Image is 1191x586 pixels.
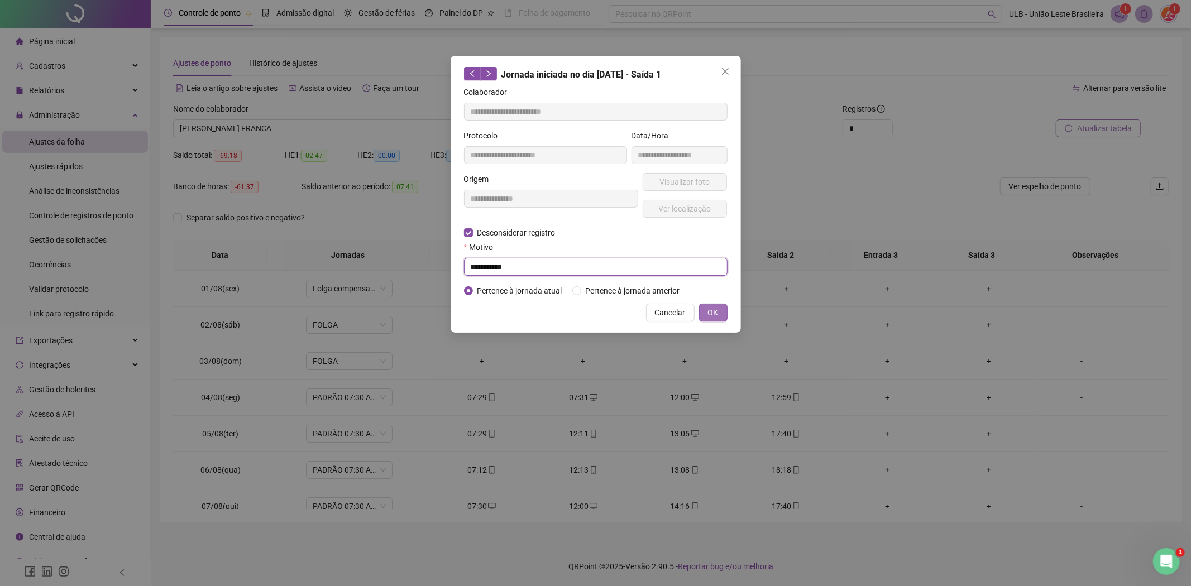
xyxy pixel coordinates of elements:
button: Cancelar [646,304,695,321]
label: Protocolo [464,129,505,142]
button: Ver localização [643,200,728,218]
label: Colaborador [464,86,515,98]
span: Pertence à jornada atual [473,285,567,297]
span: 1 [1176,548,1185,557]
iframe: Intercom live chat [1153,548,1180,575]
button: Visualizar foto [643,173,728,191]
span: Desconsiderar registro [473,227,560,239]
button: left [464,67,481,80]
button: right [480,67,497,80]
div: Jornada iniciada no dia [DATE] - Saída 1 [464,67,728,81]
span: Pertence à jornada anterior [581,285,685,297]
button: Close [716,63,734,80]
label: Origem [464,173,496,185]
label: Data/Hora [632,129,676,142]
span: right [485,70,492,78]
button: OK [699,304,728,321]
span: Cancelar [655,306,686,319]
span: close [721,67,730,76]
span: OK [708,306,719,319]
span: left [468,70,476,78]
label: Motivo [464,241,500,253]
